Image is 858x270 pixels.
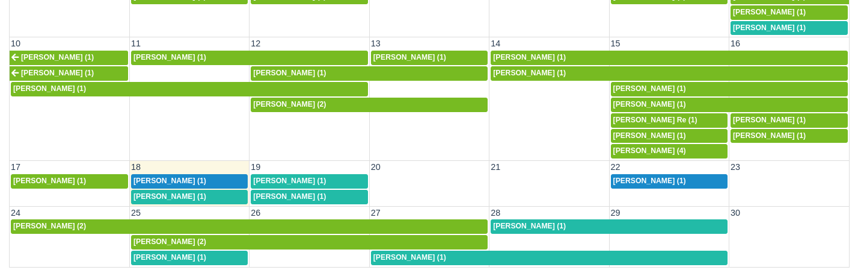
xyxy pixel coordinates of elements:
[11,219,488,234] a: [PERSON_NAME] (2)
[253,192,326,201] span: [PERSON_NAME] (1)
[729,39,741,48] span: 16
[133,253,206,262] span: [PERSON_NAME] (1)
[610,162,622,172] span: 22
[130,162,142,172] span: 18
[611,129,728,143] a: [PERSON_NAME] (1)
[493,69,566,77] span: [PERSON_NAME] (1)
[10,208,22,218] span: 24
[133,192,206,201] span: [PERSON_NAME] (1)
[611,82,848,96] a: [PERSON_NAME] (1)
[729,162,741,172] span: 23
[130,208,142,218] span: 25
[10,51,128,65] a: [PERSON_NAME] (1)
[251,66,488,81] a: [PERSON_NAME] (1)
[491,66,848,81] a: [PERSON_NAME] (1)
[731,21,848,36] a: [PERSON_NAME] (1)
[489,208,501,218] span: 28
[21,53,94,61] span: [PERSON_NAME] (1)
[253,69,326,77] span: [PERSON_NAME] (1)
[253,177,326,185] span: [PERSON_NAME] (1)
[251,98,488,112] a: [PERSON_NAME] (2)
[11,174,128,189] a: [PERSON_NAME] (1)
[10,39,22,48] span: 10
[610,39,622,48] span: 15
[610,208,622,218] span: 29
[250,39,262,48] span: 12
[613,100,686,108] span: [PERSON_NAME] (1)
[611,98,848,112] a: [PERSON_NAME] (1)
[613,146,686,155] span: [PERSON_NAME] (4)
[11,82,368,96] a: [PERSON_NAME] (1)
[611,144,728,159] a: [PERSON_NAME] (4)
[613,84,686,93] span: [PERSON_NAME] (1)
[370,162,382,172] span: 20
[133,237,206,246] span: [PERSON_NAME] (2)
[733,131,806,140] span: [PERSON_NAME] (1)
[731,113,848,128] a: [PERSON_NAME] (1)
[250,208,262,218] span: 26
[373,53,446,61] span: [PERSON_NAME] (1)
[733,24,806,32] span: [PERSON_NAME] (1)
[373,253,446,262] span: [PERSON_NAME] (1)
[613,116,697,124] span: [PERSON_NAME] Re (1)
[253,100,326,108] span: [PERSON_NAME] (2)
[611,174,728,189] a: [PERSON_NAME] (1)
[13,177,86,185] span: [PERSON_NAME] (1)
[10,66,128,81] a: [PERSON_NAME] (1)
[131,190,248,204] a: [PERSON_NAME] (1)
[131,235,488,250] a: [PERSON_NAME] (2)
[13,84,86,93] span: [PERSON_NAME] (1)
[133,177,206,185] span: [PERSON_NAME] (1)
[489,162,501,172] span: 21
[251,190,367,204] a: [PERSON_NAME] (1)
[493,53,566,61] span: [PERSON_NAME] (1)
[733,8,806,16] span: [PERSON_NAME] (1)
[131,251,248,265] a: [PERSON_NAME] (1)
[371,51,488,65] a: [PERSON_NAME] (1)
[731,5,848,20] a: [PERSON_NAME] (1)
[371,251,728,265] a: [PERSON_NAME] (1)
[21,69,94,77] span: [PERSON_NAME] (1)
[613,131,686,140] span: [PERSON_NAME] (1)
[13,222,86,230] span: [PERSON_NAME] (2)
[133,53,206,61] span: [PERSON_NAME] (1)
[611,113,728,128] a: [PERSON_NAME] Re (1)
[493,222,566,230] span: [PERSON_NAME] (1)
[489,39,501,48] span: 14
[370,39,382,48] span: 13
[729,208,741,218] span: 30
[733,116,806,124] span: [PERSON_NAME] (1)
[10,162,22,172] span: 17
[370,208,382,218] span: 27
[251,174,367,189] a: [PERSON_NAME] (1)
[491,51,848,65] a: [PERSON_NAME] (1)
[131,174,248,189] a: [PERSON_NAME] (1)
[491,219,728,234] a: [PERSON_NAME] (1)
[131,51,368,65] a: [PERSON_NAME] (1)
[130,39,142,48] span: 11
[250,162,262,172] span: 19
[731,129,848,143] a: [PERSON_NAME] (1)
[613,177,686,185] span: [PERSON_NAME] (1)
